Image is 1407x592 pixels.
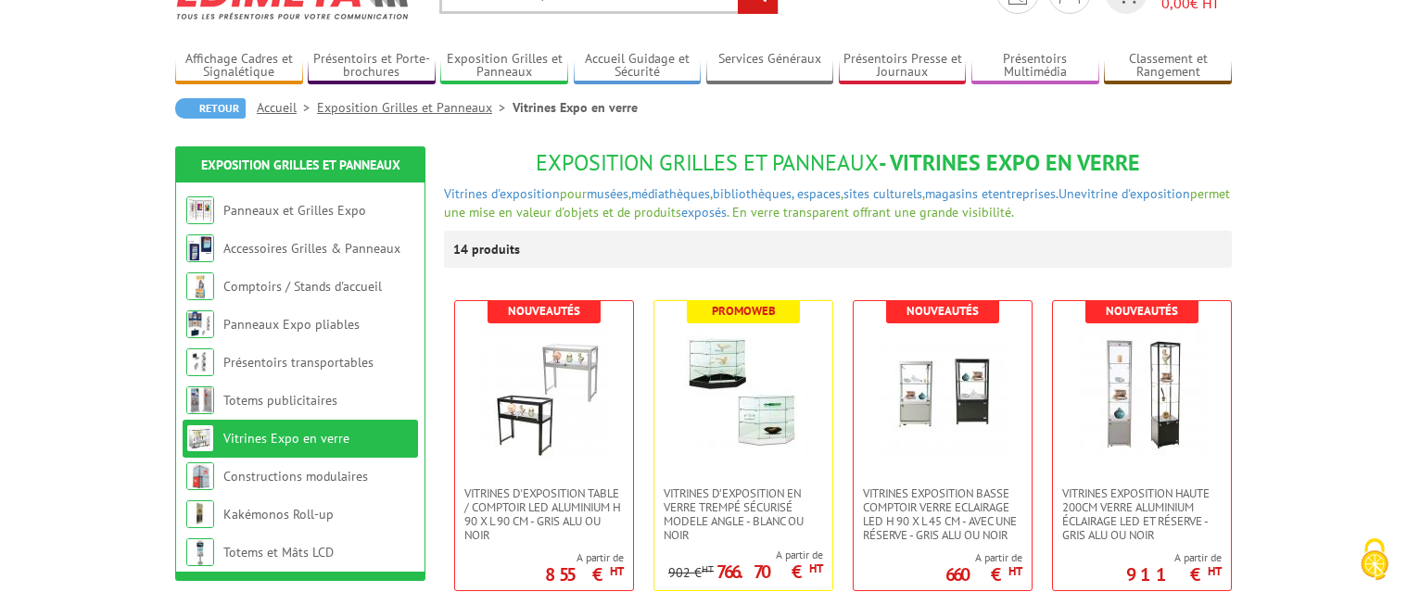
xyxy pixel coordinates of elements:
[712,303,776,319] b: Promoweb
[1342,529,1407,592] button: Cookies (fenêtre modale)
[464,486,624,542] span: Vitrines d'exposition table / comptoir LED Aluminium H 90 x L 90 cm - Gris Alu ou Noir
[610,563,624,579] sup: HT
[945,550,1022,565] span: A partir de
[925,185,993,202] a: magasins et
[223,240,400,257] a: Accessoires Grilles & Panneaux
[455,486,633,542] a: Vitrines d'exposition table / comptoir LED Aluminium H 90 x L 90 cm - Gris Alu ou Noir
[186,462,214,490] img: Constructions modulaires
[223,544,334,561] a: Totems et Mâts LCD
[1126,550,1222,565] span: A partir de
[792,185,841,202] a: , espaces
[186,386,214,414] img: Totems publicitaires
[1058,185,1081,202] a: Une
[863,486,1022,542] span: VITRINES EXPOSITION BASSE COMPTOIR VERRE ECLAIRAGE LED H 90 x L 45 CM - AVEC UNE RÉSERVE - GRIS A...
[545,550,624,565] span: A partir de
[444,185,560,202] a: Vitrines d'exposition
[993,185,1058,202] a: entreprises.
[587,185,628,202] a: musées
[186,348,214,376] img: Présentoirs transportables
[1208,563,1222,579] sup: HT
[186,272,214,300] img: Comptoirs / Stands d'accueil
[716,566,823,577] p: 766.70 €
[453,231,523,268] p: 14 produits
[1106,303,1178,319] b: Nouveautés
[1126,569,1222,580] p: 911 €
[175,51,303,82] a: Affichage Cadres et Signalétique
[906,303,979,319] b: Nouveautés
[440,51,568,82] a: Exposition Grilles et Panneaux
[186,310,214,338] img: Panneaux Expo pliables
[668,566,714,580] p: 902 €
[444,185,1230,220] font: permet une mise en valeur d'objets et de produits . En verre transparent offrant une grande visib...
[971,51,1099,82] a: Présentoirs Multimédia
[839,51,967,82] a: Présentoirs Presse et Journaux
[186,538,214,566] img: Totems et Mâts LCD
[186,424,214,452] img: Vitrines Expo en verre
[257,99,317,116] a: Accueil
[545,569,624,580] p: 855 €
[536,148,879,177] span: Exposition Grilles et Panneaux
[1104,51,1232,82] a: Classement et Rangement
[681,204,727,220] a: exposés
[223,278,382,295] a: Comptoirs / Stands d'accueil
[186,234,214,262] img: Accessoires Grilles & Panneaux
[479,329,609,459] img: Vitrines d'exposition table / comptoir LED Aluminium H 90 x L 90 cm - Gris Alu ou Noir
[702,562,714,575] sup: HT
[508,303,580,319] b: Nouveautés
[223,468,368,485] a: Constructions modulaires
[1053,486,1231,542] a: VITRINES EXPOSITION HAUTE 200cm VERRE ALUMINIUM ÉCLAIRAGE LED ET RÉSERVE - GRIS ALU OU NOIR
[223,354,374,371] a: Présentoirs transportables
[201,157,400,173] a: Exposition Grilles et Panneaux
[809,561,823,576] sup: HT
[513,98,638,117] li: Vitrines Expo en verre
[223,392,337,409] a: Totems publicitaires
[223,202,366,219] a: Panneaux et Grilles Expo
[175,98,246,119] a: Retour
[631,185,710,202] a: médiathèques
[1081,185,1190,202] a: vitrine d'exposition
[223,316,360,333] a: Panneaux Expo pliables
[654,486,832,542] a: VITRINES D’EXPOSITION EN VERRE TREMPÉ SÉCURISÉ MODELE ANGLE - BLANC OU NOIR
[878,329,1008,459] img: VITRINES EXPOSITION BASSE COMPTOIR VERRE ECLAIRAGE LED H 90 x L 45 CM - AVEC UNE RÉSERVE - GRIS A...
[664,486,823,542] span: VITRINES D’EXPOSITION EN VERRE TREMPÉ SÉCURISÉ MODELE ANGLE - BLANC OU NOIR
[317,99,513,116] a: Exposition Grilles et Panneaux
[678,329,808,459] img: VITRINES D’EXPOSITION EN VERRE TREMPÉ SÉCURISÉ MODELE ANGLE - BLANC OU NOIR
[1008,563,1022,579] sup: HT
[308,51,436,82] a: Présentoirs et Porte-brochures
[223,430,349,447] a: Vitrines Expo en verre
[854,486,1032,542] a: VITRINES EXPOSITION BASSE COMPTOIR VERRE ECLAIRAGE LED H 90 x L 45 CM - AVEC UNE RÉSERVE - GRIS A...
[560,185,1058,202] span: pour , , , ,
[186,196,214,224] img: Panneaux et Grilles Expo
[843,185,922,202] a: sites culturels
[186,500,214,528] img: Kakémonos Roll-up
[668,548,823,562] span: A partir de
[1351,536,1398,583] img: Cookies (fenêtre modale)
[574,51,702,82] a: Accueil Guidage et Sécurité
[706,51,834,82] a: Services Généraux
[444,151,1232,175] h1: - Vitrines Expo en verre
[1062,486,1222,542] span: VITRINES EXPOSITION HAUTE 200cm VERRE ALUMINIUM ÉCLAIRAGE LED ET RÉSERVE - GRIS ALU OU NOIR
[713,185,792,202] a: bibliothèques
[1077,329,1207,459] img: VITRINES EXPOSITION HAUTE 200cm VERRE ALUMINIUM ÉCLAIRAGE LED ET RÉSERVE - GRIS ALU OU NOIR
[223,506,334,523] a: Kakémonos Roll-up
[945,569,1022,580] p: 660 €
